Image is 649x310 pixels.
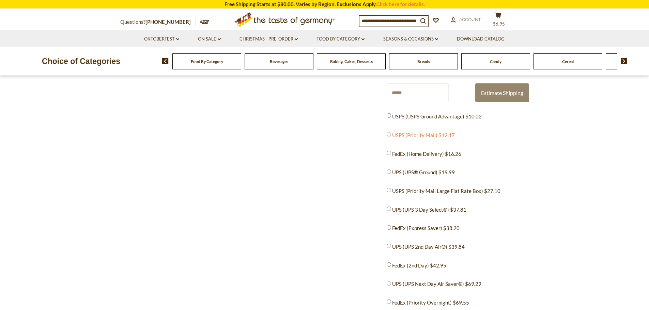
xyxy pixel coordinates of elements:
[392,187,500,195] span: USPS (Priority Mail Large Flat Rate Box) $27.10
[387,225,391,230] input: FedEx (Express Saver) $38.20
[493,21,505,27] span: $6.95
[392,206,466,214] span: UPS (UPS 3 Day Select®) $37.81
[387,244,391,248] input: UPS (UPS 2nd Day Air®) $39.84
[270,59,288,64] a: Beverages
[459,17,481,22] span: Account
[392,112,482,121] span: USPS (USPS Ground Advantage) $10.02
[387,281,391,285] input: UPS (UPS Next Day Air Saver®) $69.29
[387,132,391,136] input: USPS (Priority Mail) $12.17
[387,169,391,174] input: UPS (UPS® Ground) $19.99
[120,18,196,27] p: Questions?
[392,150,461,158] span: FedEx (Home Delivery) $16.26
[392,131,455,140] span: USPS (Priority Mail) $12.17
[392,280,481,288] span: UPS (UPS Next Day Air Saver®) $69.29
[488,12,509,29] button: $6.95
[330,59,373,64] a: Baking, Cakes, Desserts
[198,35,221,43] a: On Sale
[457,35,505,43] a: Download Catalog
[387,188,391,192] input: USPS (Priority Mail Large Flat Rate Box) $27.10
[392,243,465,251] span: UPS (UPS 2nd Day Air®) $39.84
[387,262,391,267] input: FedEx (2nd Day) $42.95
[387,207,391,211] input: UPS (UPS 3 Day Select®) $37.81
[392,168,455,177] span: UPS (UPS® Ground) $19.99
[387,151,391,155] input: FedEx (Home Delivery) $16.26
[621,58,627,64] img: next arrow
[392,261,446,270] span: FedEx (2nd Day) $42.95
[387,113,391,118] input: USPS (USPS Ground Advantage) $10.02
[392,298,469,307] span: FedEx (Priority Overnight) $69.55
[316,35,365,43] a: Food By Category
[191,59,223,64] a: Food By Category
[144,35,179,43] a: Oktoberfest
[387,299,391,304] input: FedEx (Priority Overnight) $69.55
[475,83,529,102] button: Estimate Shipping
[162,58,169,64] img: previous arrow
[451,16,481,23] a: Account
[490,59,501,64] a: Candy
[417,59,430,64] a: Breads
[383,35,438,43] a: Seasons & Occasions
[562,59,574,64] a: Cereal
[145,19,191,25] a: [PHONE_NUMBER]
[239,35,298,43] a: Christmas - PRE-ORDER
[392,224,460,232] span: FedEx (Express Saver) $38.20
[376,1,425,7] a: Click here for details.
